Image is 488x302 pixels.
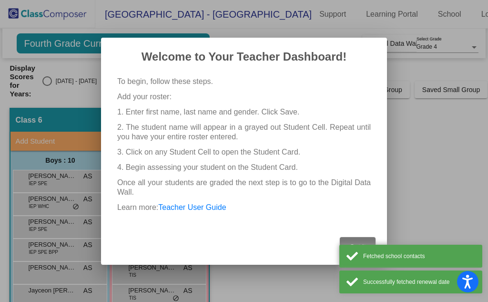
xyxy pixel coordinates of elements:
p: To begin, follow these steps. [117,77,371,86]
p: Once all your students are graded the next step is to go to the Digital Data Wall. [117,178,371,197]
a: Teacher User Guide [158,203,226,211]
p: 2. The student name will appear in a grayed out Student Cell. Repeat until you have your entire r... [117,123,371,142]
div: Successfully fetched renewal date [363,278,475,286]
h2: Welcome to Your Teacher Dashboard! [112,49,376,64]
span: Got It [349,243,366,250]
p: 1. Enter first name, last name and gender. Click Save. [117,107,371,117]
div: Fetched school contacts [363,252,475,260]
p: Add your roster: [117,92,371,102]
p: 4. Begin assessing your student on the Student Card. [117,163,371,172]
button: Got It [340,237,376,256]
p: 3. Click on any Student Cell to open the Student Card. [117,147,371,157]
p: Learn more: [117,203,371,212]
